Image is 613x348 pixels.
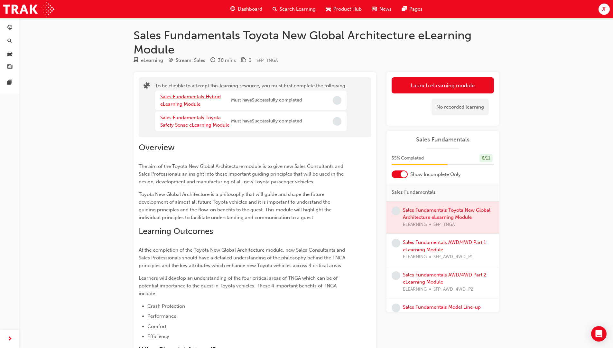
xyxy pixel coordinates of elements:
span: search-icon [273,5,277,13]
span: Learning Outcomes [139,226,213,236]
span: money-icon [241,58,246,63]
span: Search Learning [280,5,316,13]
span: 55 % Completed [392,155,424,162]
a: Sales Fundamentals [392,136,494,143]
span: News [379,5,392,13]
a: news-iconNews [367,3,397,16]
div: Open Intercom Messenger [591,326,607,342]
span: news-icon [372,5,377,13]
div: 0 [248,57,251,64]
div: eLearning [141,57,163,64]
span: Must have Successfully completed [231,97,302,104]
a: Sales Fundamentals Model Line-up eLearning Module [403,304,481,317]
span: SFP_AWD_4WD_P2 [433,286,473,293]
span: Sales Fundamentals [392,188,436,196]
span: Crash Protection [147,303,185,309]
span: Incomplete [333,96,341,105]
a: Sales Fundamentals AWD/4WD Part 1 eLearning Module [403,239,486,253]
span: Performance [147,313,176,319]
button: Launch eLearning module [392,77,494,93]
span: JF [601,5,607,13]
span: puzzle-icon [144,83,150,90]
h1: Sales Fundamentals Toyota New Global Architecture eLearning Module [134,28,499,56]
span: clock-icon [210,58,215,63]
span: next-icon [7,335,12,343]
a: Sales Fundamentals Toyota Safety Sense eLearning Module [160,115,229,128]
span: Pages [409,5,423,13]
button: JF [599,4,610,15]
span: Must have Successfully completed [231,118,302,125]
a: guage-iconDashboard [225,3,267,16]
span: learningRecordVerb_NONE-icon [392,207,400,215]
div: 30 mins [218,57,236,64]
span: SFP_AWD_4WD_P1 [433,253,473,261]
span: news-icon [7,64,12,70]
span: The aim of the Toyota New Global Architecture module is to give new Sales Consultants and Sales P... [139,163,345,185]
span: Efficiency [147,333,169,339]
span: Product Hub [333,5,362,13]
span: target-icon [168,58,173,63]
span: Learning resource code [256,58,278,63]
span: Overview [139,142,175,152]
span: guage-icon [7,25,12,31]
div: Stream [168,56,205,64]
span: ELEARNING [403,253,427,261]
div: Stream: Sales [176,57,205,64]
a: Sales Fundamentals Hybrid eLearning Module [160,94,221,107]
span: Learners will develop an understanding of the four critical areas of TNGA which can be of potenti... [139,275,339,296]
span: At the completion of the Toyota New Global Architecture module, new Sales Consultants and Sales P... [139,247,347,268]
span: search-icon [7,38,12,44]
div: 6 / 11 [479,154,493,163]
span: learningRecordVerb_NONE-icon [392,239,400,247]
img: Trak [3,2,54,16]
span: car-icon [7,51,12,57]
span: guage-icon [230,5,235,13]
div: Price [241,56,251,64]
span: car-icon [326,5,331,13]
a: car-iconProduct Hub [321,3,367,16]
span: learningRecordVerb_NONE-icon [392,271,400,280]
span: Show Incomplete Only [410,171,461,178]
span: Toyota New Global Architecture is a philosophy that will guide and shape the future development o... [139,191,333,220]
span: learningRecordVerb_NONE-icon [392,304,400,312]
span: pages-icon [7,80,12,86]
div: To be eligible to attempt this learning resource, you must first complete the following: [155,82,347,133]
div: Duration [210,56,236,64]
div: Type [134,56,163,64]
a: search-iconSearch Learning [267,3,321,16]
a: Sales Fundamentals AWD/4WD Part 2 eLearning Module [403,272,487,285]
span: learningResourceType_ELEARNING-icon [134,58,138,63]
span: ELEARNING [403,286,427,293]
span: pages-icon [402,5,407,13]
span: Dashboard [238,5,262,13]
span: Comfort [147,324,166,329]
span: Incomplete [333,117,341,126]
div: No recorded learning [432,99,489,116]
a: pages-iconPages [397,3,428,16]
